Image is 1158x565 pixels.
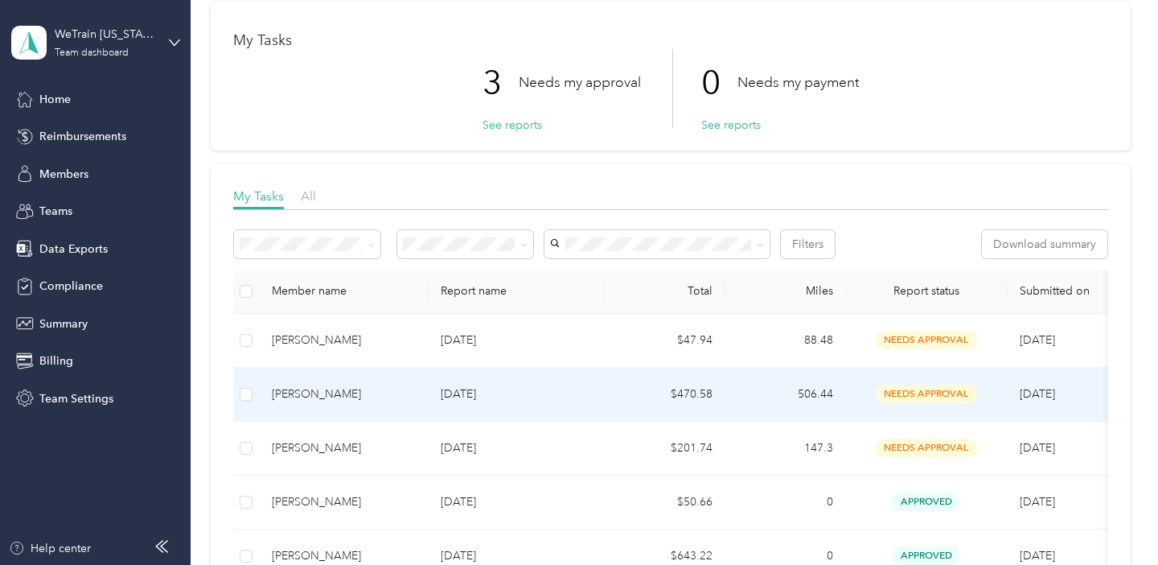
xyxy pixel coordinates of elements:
span: Data Exports [39,241,108,258]
p: [DATE] [441,547,592,565]
span: Summary [39,315,88,332]
td: 506.44 [725,368,846,422]
td: 0 [725,476,846,530]
span: Home [39,91,71,108]
span: Team Settings [39,390,113,407]
p: 0 [701,49,737,117]
span: [DATE] [1020,549,1055,563]
td: 147.3 [725,422,846,476]
p: [DATE] [441,386,592,403]
button: See reports [701,117,761,134]
td: $50.66 [605,476,725,530]
p: Needs my approval [519,72,641,93]
span: My Tasks [233,188,284,204]
th: Report name [428,270,605,314]
p: Needs my payment [737,72,859,93]
button: Download summary [982,230,1107,258]
button: See reports [482,117,542,134]
span: needs approval [876,385,977,403]
span: Billing [39,353,73,369]
span: [DATE] [1020,387,1055,401]
span: All [301,188,316,204]
div: Member name [272,284,415,298]
button: Help center [9,540,91,557]
p: [DATE] [441,493,592,511]
span: Compliance [39,278,103,295]
p: [DATE] [441,439,592,457]
div: [PERSON_NAME] [272,386,415,403]
div: Total [618,284,712,298]
div: [PERSON_NAME] [272,547,415,565]
td: $47.94 [605,314,725,368]
p: [DATE] [441,332,592,349]
td: 88.48 [725,314,846,368]
span: [DATE] [1020,495,1055,509]
button: Filters [781,230,835,258]
th: Member name [259,270,428,314]
td: $470.58 [605,368,725,422]
p: 3 [482,49,519,117]
td: $201.74 [605,422,725,476]
div: [PERSON_NAME] [272,439,415,457]
span: approved [892,493,960,511]
iframe: Everlance-gr Chat Button Frame [1068,475,1158,565]
div: Team dashboard [55,48,129,58]
span: Teams [39,203,72,220]
span: [DATE] [1020,333,1055,347]
h1: My Tasks [233,32,1108,49]
span: approved [892,546,960,565]
th: Submitted on [1007,270,1127,314]
span: Report status [859,284,994,298]
div: [PERSON_NAME] [272,493,415,511]
span: Members [39,166,88,183]
div: WeTrain [US_STATE] [55,26,155,43]
div: Miles [738,284,833,298]
span: [DATE] [1020,441,1055,455]
span: needs approval [876,331,977,349]
span: needs approval [876,439,977,457]
span: Reimbursements [39,128,126,145]
div: [PERSON_NAME] [272,332,415,349]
